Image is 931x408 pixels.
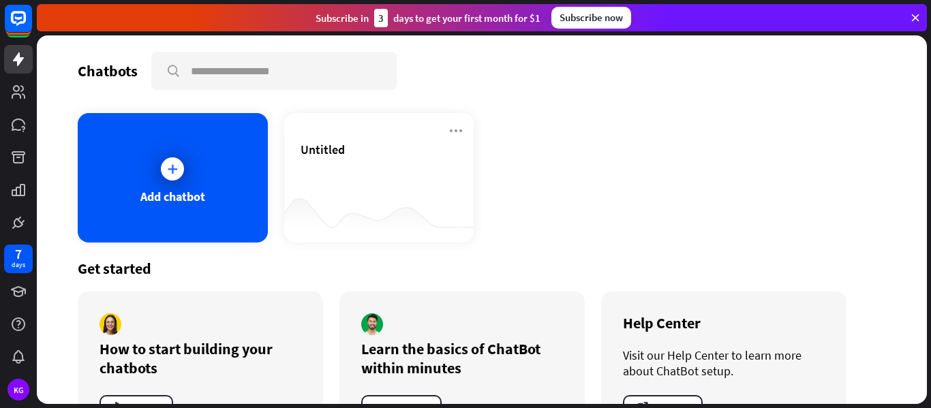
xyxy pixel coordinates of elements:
[78,61,138,80] div: Chatbots
[78,259,886,278] div: Get started
[11,5,52,46] button: Open LiveChat chat widget
[15,248,22,260] div: 7
[316,9,540,27] div: Subscribe in days to get your first month for $1
[100,313,121,335] img: author
[4,245,33,273] a: 7 days
[623,347,825,379] div: Visit our Help Center to learn more about ChatBot setup.
[623,313,825,332] div: Help Center
[100,339,301,377] div: How to start building your chatbots
[301,142,345,157] span: Untitled
[361,313,383,335] img: author
[140,189,205,204] div: Add chatbot
[12,260,25,270] div: days
[361,339,563,377] div: Learn the basics of ChatBot within minutes
[7,379,29,401] div: KG
[374,9,388,27] div: 3
[551,7,631,29] div: Subscribe now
